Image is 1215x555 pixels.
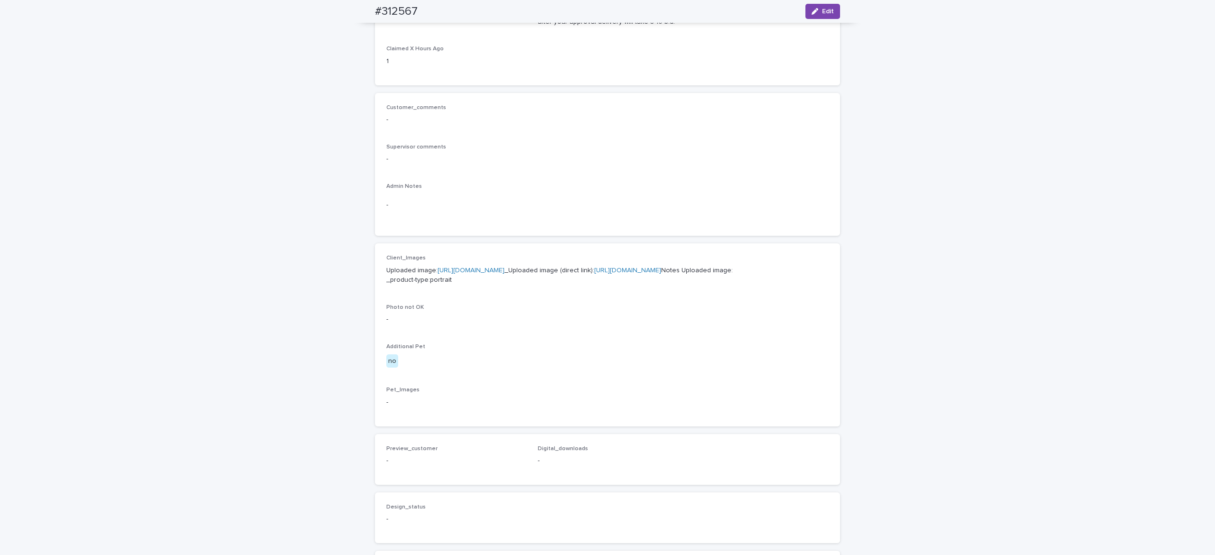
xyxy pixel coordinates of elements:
[386,354,398,368] div: no
[386,46,444,52] span: Claimed X Hours Ago
[386,514,526,524] p: -
[594,267,661,274] a: [URL][DOMAIN_NAME]
[386,446,438,452] span: Preview_customer
[386,344,425,350] span: Additional Pet
[386,456,526,466] p: -
[386,305,424,310] span: Photo not OK
[386,56,526,66] p: 1
[386,200,829,210] p: -
[538,446,588,452] span: Digital_downloads
[386,266,829,286] p: Uploaded image: _Uploaded image (direct link): Notes Uploaded image: _product-type:portrait
[386,144,446,150] span: Supervisor comments
[386,154,829,164] p: -
[386,398,829,407] p: -
[386,314,829,324] p: -
[438,267,505,274] a: [URL][DOMAIN_NAME]
[386,115,829,125] p: -
[538,456,678,466] p: -
[375,5,418,18] h2: #312567
[386,105,446,111] span: Customer_comments
[822,8,834,15] span: Edit
[386,504,426,510] span: Design_status
[386,255,426,261] span: Client_Images
[386,184,422,189] span: Admin Notes
[805,4,840,19] button: Edit
[386,387,420,393] span: Pet_Images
